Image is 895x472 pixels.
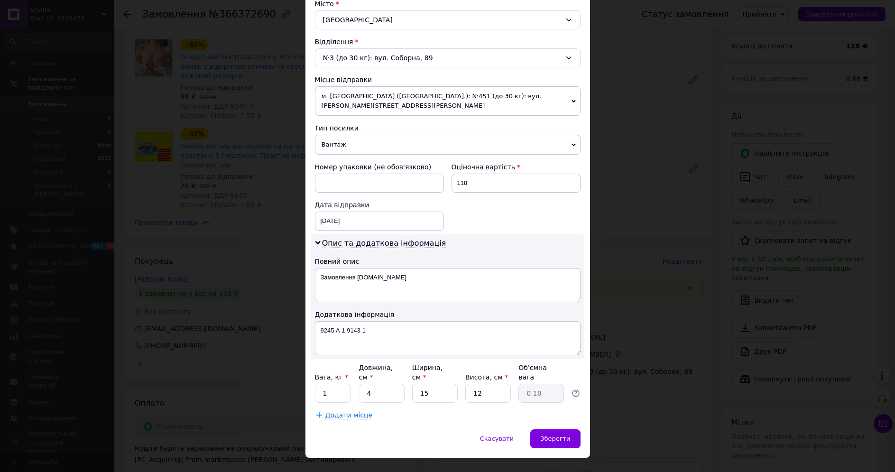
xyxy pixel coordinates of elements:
[315,268,581,302] textarea: Замовлення [DOMAIN_NAME]
[315,162,444,172] div: Номер упаковки (не обов'язково)
[315,10,581,29] div: [GEOGRAPHIC_DATA]
[452,162,581,172] div: Оціночна вартість
[315,76,372,83] span: Місце відправки
[315,321,581,355] textarea: 9245 А 1 9143 1
[315,37,581,46] div: Відділення
[480,435,514,442] span: Скасувати
[315,48,581,67] div: №3 (до 30 кг): вул. Соборна, 89
[325,411,373,419] span: Додати місце
[412,364,443,381] label: Ширина, см
[315,200,444,210] div: Дата відправки
[315,124,359,132] span: Тип посилки
[322,239,446,248] span: Опис та додаткова інформація
[359,364,393,381] label: Довжина, см
[315,310,581,319] div: Додаткова інформація
[315,86,581,116] span: м. [GEOGRAPHIC_DATA] ([GEOGRAPHIC_DATA].): №451 (до 30 кг): вул. [PERSON_NAME][STREET_ADDRESS][PE...
[315,135,581,155] span: Вантаж
[315,257,581,266] div: Повний опис
[540,435,570,442] span: Зберегти
[465,373,508,381] label: Висота, см
[518,363,564,382] div: Об'ємна вага
[315,373,348,381] label: Вага, кг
